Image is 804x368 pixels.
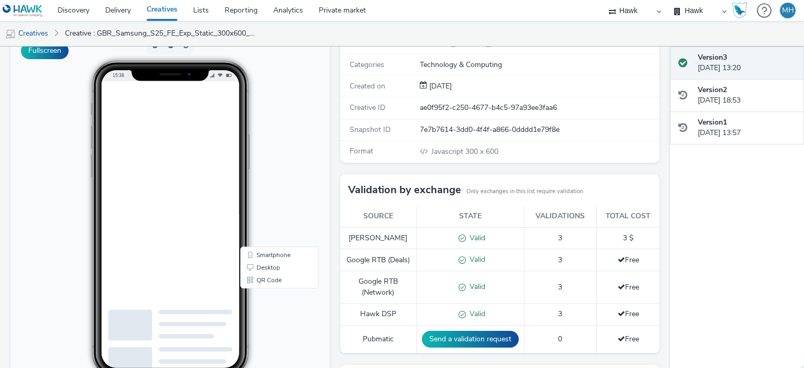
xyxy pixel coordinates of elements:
[340,271,416,304] td: Google RTB (Network)
[350,146,373,156] span: Format
[350,125,390,135] span: Snapshot ID
[350,60,384,70] span: Categories
[5,29,16,39] img: mobile
[466,254,485,264] span: Valid
[427,81,452,91] span: [DATE]
[732,2,747,19] img: Hawk Academy
[427,81,452,92] div: Creation 22 September 2025, 13:57
[102,40,114,46] span: 15:38
[732,2,752,19] a: Hawk Academy
[698,117,796,139] div: [DATE] 13:57
[232,229,306,242] li: Desktop
[21,42,69,59] button: Fullscreen
[422,331,519,348] button: Send a validation request
[618,255,639,265] span: Free
[246,245,271,251] span: QR Code
[597,206,660,227] th: Total cost
[698,117,727,127] strong: Version 1
[558,282,562,292] span: 3
[558,334,562,344] span: 0
[348,182,461,198] h3: Validation by exchange
[350,103,385,113] span: Creative ID
[698,52,796,74] div: [DATE] 13:20
[340,206,416,227] th: Source
[232,217,306,229] li: Smartphone
[698,52,727,62] strong: Version 3
[431,147,465,157] span: Javascript
[466,309,485,319] span: Valid
[618,282,639,292] span: Free
[782,3,794,18] div: MH
[416,206,524,227] th: State
[466,233,485,243] span: Valid
[558,233,562,243] span: 3
[466,282,485,292] span: Valid
[232,242,306,254] li: QR Code
[246,232,270,239] span: Desktop
[698,85,727,95] strong: Version 2
[340,304,416,326] td: Hawk DSP
[246,220,280,226] span: Smartphone
[340,227,416,249] td: [PERSON_NAME]
[558,309,562,319] span: 3
[420,125,658,135] div: 7e7b7614-3dd0-4f4f-a866-0dddd1e79f8e
[430,147,498,157] span: 300 x 600
[558,255,562,265] span: 3
[618,309,639,319] span: Free
[524,206,597,227] th: Validations
[466,187,583,196] small: Only exchanges in this list require validation
[420,103,658,113] div: ae0f95f2-c250-4677-b4c5-97a93ee3faa6
[350,81,385,91] span: Created on
[618,334,639,344] span: Free
[340,249,416,271] td: Google RTB (Deals)
[698,85,796,106] div: [DATE] 18:53
[340,326,416,353] td: Pubmatic
[420,60,658,70] div: Technology & Computing
[3,4,43,17] img: undefined Logo
[623,233,633,243] span: 3 $
[60,21,261,46] a: Creative : GBR_Samsung_S25_FE_Exp_Static_300x600_DMPU_20250922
